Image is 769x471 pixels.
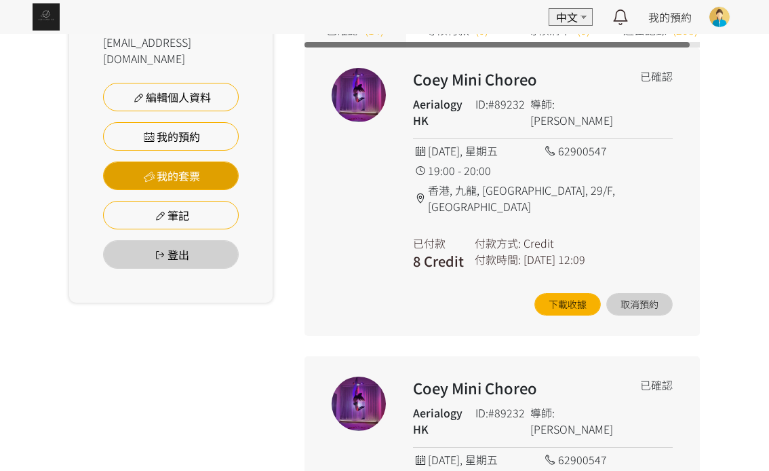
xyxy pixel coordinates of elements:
a: 下載收據 [534,293,601,316]
h3: 8 Credit [413,251,464,271]
div: 已付款 [413,235,464,251]
div: 付款時間: [475,251,521,267]
div: ID:#89232 [475,96,525,128]
span: 香港, 九龍, [GEOGRAPHIC_DATA], 29/F, [GEOGRAPHIC_DATA] [428,182,673,214]
h4: Aerialogy HK [413,404,470,437]
h4: Aerialogy HK [413,96,470,128]
button: 取消預約 [606,293,673,316]
div: 導師:[PERSON_NAME] [530,96,620,128]
div: 已確認 [640,377,673,393]
div: 19:00 - 20:00 [413,162,543,178]
h2: Coey Mini Choreo [413,68,621,90]
div: ID:#89232 [475,404,525,437]
a: 筆記 [103,201,239,229]
div: [DATE], 星期五 [413,143,543,159]
a: 我的套票 [103,162,239,190]
a: 編輯個人資料 [103,83,239,111]
h2: Coey Mini Choreo [413,377,621,399]
img: img_61c0148bb0266 [33,3,60,31]
div: 已確認 [640,68,673,84]
a: 我的預約 [648,9,692,25]
div: [DATE] 12:09 [524,251,585,267]
div: [EMAIL_ADDRESS][DOMAIN_NAME] [103,34,239,67]
a: 我的預約 [103,122,239,151]
div: Credit [524,235,554,251]
div: [DATE], 星期五 [413,451,543,468]
div: 導師:[PERSON_NAME] [530,404,620,437]
div: 付款方式: [475,235,521,251]
button: 登出 [103,240,239,269]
